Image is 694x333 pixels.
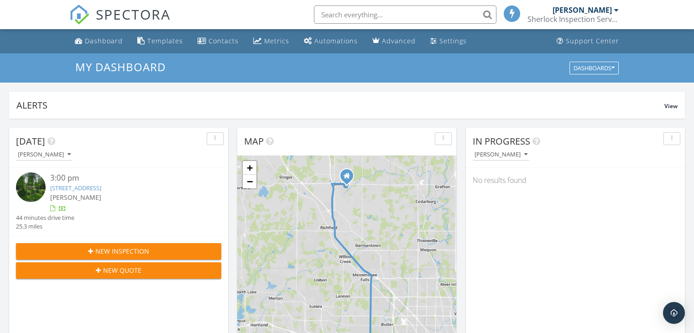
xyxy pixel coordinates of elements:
[427,33,470,50] a: Settings
[16,99,664,111] div: Alerts
[96,5,171,24] span: SPECTORA
[85,36,123,45] div: Dashboard
[69,5,89,25] img: The Best Home Inspection Software - Spectora
[574,65,615,71] div: Dashboards
[439,36,467,45] div: Settings
[527,15,619,24] div: Sherlock Inspection Services LLC
[50,184,101,192] a: [STREET_ADDRESS]
[16,213,74,222] div: 44 minutes drive time
[300,33,361,50] a: Automations (Basic)
[264,36,289,45] div: Metrics
[466,168,685,193] div: No results found
[50,172,204,184] div: 3:00 pm
[243,175,256,188] a: Zoom out
[134,33,187,50] a: Templates
[243,161,256,175] a: Zoom in
[473,149,529,161] button: [PERSON_NAME]
[194,33,242,50] a: Contacts
[250,33,293,50] a: Metrics
[16,262,221,279] button: New Quote
[473,135,530,147] span: In Progress
[369,33,419,50] a: Advanced
[50,193,101,202] span: [PERSON_NAME]
[475,151,527,158] div: [PERSON_NAME]
[566,36,619,45] div: Support Center
[553,33,623,50] a: Support Center
[71,33,126,50] a: Dashboard
[314,36,358,45] div: Automations
[553,5,612,15] div: [PERSON_NAME]
[244,135,264,147] span: Map
[95,246,149,256] span: New Inspection
[382,36,416,45] div: Advanced
[147,36,183,45] div: Templates
[18,151,71,158] div: [PERSON_NAME]
[16,172,46,202] img: streetview
[16,172,221,231] a: 3:00 pm [STREET_ADDRESS] [PERSON_NAME] 44 minutes drive time 25.3 miles
[663,302,685,324] div: Open Intercom Messenger
[209,36,239,45] div: Contacts
[347,176,352,181] div: W198N16569 LINDEN DRIVE, Jackson Wi 53037
[103,265,141,275] span: New Quote
[569,62,619,74] button: Dashboards
[75,59,166,74] span: My Dashboard
[16,135,45,147] span: [DATE]
[16,222,74,231] div: 25.3 miles
[16,243,221,260] button: New Inspection
[69,12,171,31] a: SPECTORA
[16,149,73,161] button: [PERSON_NAME]
[314,5,496,24] input: Search everything...
[664,102,678,110] span: View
